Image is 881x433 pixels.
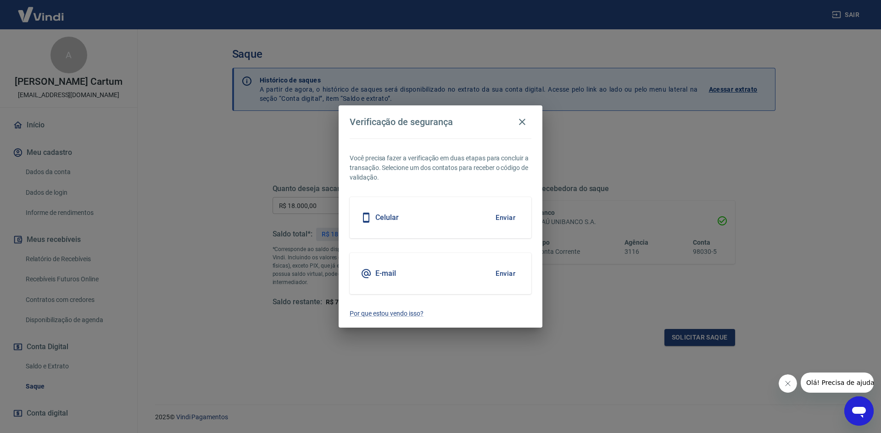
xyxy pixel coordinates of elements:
h5: Celular [375,213,399,222]
iframe: Mensagem da empresa [801,373,874,393]
span: Olá! Precisa de ajuda? [6,6,77,14]
h4: Verificação de segurança [350,116,453,127]
a: Por que estou vendo isso? [350,309,531,318]
iframe: Botão para abrir a janela de mensagens [844,396,874,426]
button: Enviar [491,264,520,283]
iframe: Fechar mensagem [779,374,797,393]
h5: E-mail [375,269,396,278]
button: Enviar [491,208,520,227]
p: Você precisa fazer a verificação em duas etapas para concluir a transação. Selecione um dos conta... [350,153,531,182]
